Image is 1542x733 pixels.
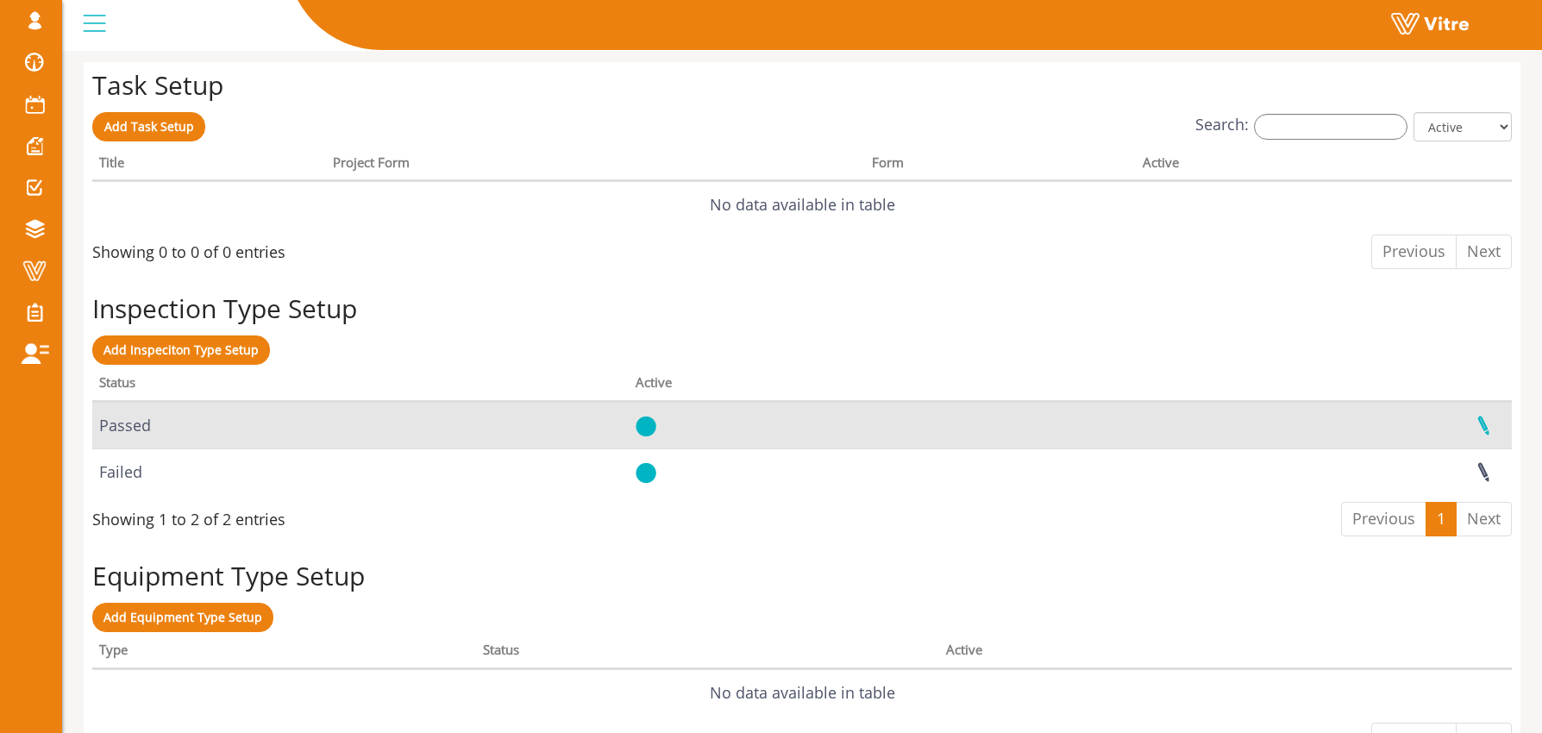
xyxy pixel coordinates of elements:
[103,341,259,358] span: Add Inspeciton Type Setup
[92,181,1512,228] td: No data available in table
[103,609,262,625] span: Add Equipment Type Setup
[92,402,629,448] td: Passed
[636,462,656,484] img: yes
[92,71,1512,99] h2: Task Setup
[92,335,270,365] a: Add Inspeciton Type Setup
[939,636,1387,669] th: Active
[1254,114,1407,140] input: Search:
[92,112,205,141] a: Add Task Setup
[92,294,1512,323] h2: Inspection Type Setup
[92,369,629,402] th: Status
[1136,149,1431,182] th: Active
[476,636,938,669] th: Status
[865,149,1136,182] th: Form
[92,636,476,669] th: Type
[104,118,194,135] span: Add Task Setup
[92,561,1512,590] h2: Equipment Type Setup
[92,448,629,495] td: Failed
[1195,112,1407,139] label: Search:
[92,603,273,632] a: Add Equipment Type Setup
[92,669,1512,716] td: No data available in table
[629,369,1040,402] th: Active
[92,233,285,264] div: Showing 0 to 0 of 0 entries
[636,416,656,437] img: yes
[1426,502,1457,536] a: 1
[92,500,285,531] div: Showing 1 to 2 of 2 entries
[92,149,326,182] th: Title
[326,149,865,182] th: Project Form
